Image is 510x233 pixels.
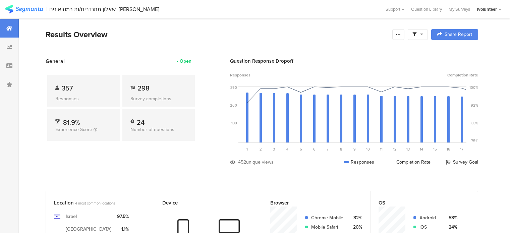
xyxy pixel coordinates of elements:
div: Completion Rate [389,159,431,166]
span: 17 [460,147,463,152]
span: General [46,57,65,65]
span: 9 [353,147,356,152]
div: Ivolunteer [477,6,497,12]
div: iOS [419,224,440,231]
div: 75% [471,138,478,143]
div: Mobile Safari [311,224,345,231]
span: 2 [260,147,262,152]
span: 5 [300,147,302,152]
span: 6 [313,147,316,152]
div: Device [162,199,243,207]
span: Experience Score [55,126,92,133]
span: 7 [327,147,329,152]
span: 81.9% [63,117,80,127]
span: 15 [433,147,437,152]
div: 1.1% [117,226,129,233]
div: Responses [344,159,374,166]
span: Responses [230,72,250,78]
div: OS [379,199,459,207]
span: 16 [447,147,450,152]
span: 357 [62,83,73,93]
a: My Surveys [445,6,473,12]
span: 4 [286,147,288,152]
div: Android [419,214,440,221]
div: 260 [230,103,237,108]
div: 24 [137,117,145,124]
span: 10 [366,147,370,152]
div: 390 [230,85,237,90]
div: 92% [471,103,478,108]
div: [GEOGRAPHIC_DATA] [66,226,112,233]
div: Survey Goal [446,159,478,166]
div: 130 [231,120,237,126]
span: 11 [380,147,383,152]
div: Browser [270,199,351,207]
div: Chrome Mobile [311,214,345,221]
span: 1 [246,147,248,152]
div: Location [54,199,135,207]
div: Question Response Dropoff [230,57,478,65]
div: 97.5% [117,213,129,220]
div: שאלון מתנדבים/ות במוזיאונים- [PERSON_NAME] [49,6,159,12]
div: 53% [446,214,457,221]
div: 100% [469,85,478,90]
div: Results Overview [46,28,389,41]
a: Question Library [408,6,445,12]
div: Survey completions [130,95,187,102]
div: 83% [471,120,478,126]
span: Number of questions [130,126,174,133]
div: Israel [66,213,77,220]
div: unique views [246,159,274,166]
span: 298 [137,83,150,93]
span: 13 [406,147,410,152]
span: 8 [340,147,342,152]
div: Open [180,58,191,65]
span: 3 [273,147,275,152]
div: | [46,5,47,13]
div: 452 [238,159,246,166]
div: 24% [446,224,457,231]
div: 32% [350,214,362,221]
span: 12 [393,147,397,152]
img: segmanta logo [5,5,43,13]
span: 14 [420,147,423,152]
div: Responses [55,95,112,102]
div: Support [386,4,404,14]
span: 4 most common locations [75,200,115,206]
span: Completion Rate [447,72,478,78]
div: 20% [350,224,362,231]
span: Share Report [445,32,472,37]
